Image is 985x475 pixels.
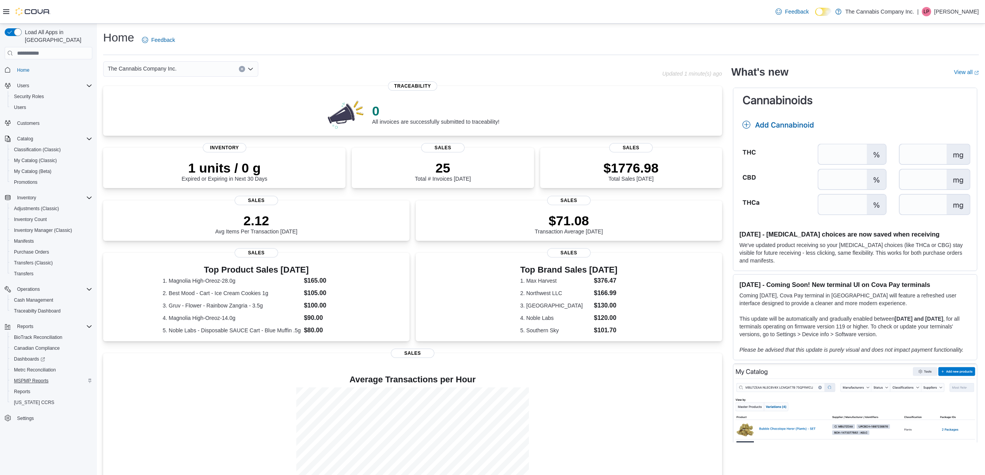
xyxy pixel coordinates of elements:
dd: $101.70 [594,326,617,335]
div: Total Sales [DATE] [603,160,658,182]
span: Promotions [14,179,38,185]
div: Avg Items Per Transaction [DATE] [215,213,297,235]
span: Home [17,67,29,73]
span: Reports [11,387,92,396]
span: Adjustments (Classic) [14,206,59,212]
dd: $100.00 [304,301,350,310]
span: My Catalog (Classic) [11,156,92,165]
dd: $130.00 [594,301,617,310]
span: Inventory Count [11,215,92,224]
button: Adjustments (Classic) [8,203,95,214]
dd: $105.00 [304,288,350,298]
p: Coming [DATE], Cova Pay terminal in [GEOGRAPHIC_DATA] will feature a refreshed user interface des... [740,292,971,307]
dt: 2. Best Mood - Cart - Ice Cream Cookies 1g [163,289,301,297]
span: Sales [235,196,278,205]
button: [US_STATE] CCRS [8,397,95,408]
button: Clear input [239,66,245,72]
button: Operations [2,284,95,295]
span: Users [11,103,92,112]
span: Canadian Compliance [11,344,92,353]
span: Load All Apps in [GEOGRAPHIC_DATA] [22,28,92,44]
span: Inventory Manager (Classic) [11,226,92,235]
span: Feedback [785,8,809,16]
span: Users [14,81,92,90]
h4: Average Transactions per Hour [109,375,716,384]
p: $71.08 [535,213,603,228]
a: Security Roles [11,92,47,101]
p: 25 [415,160,471,176]
a: Cash Management [11,295,56,305]
button: Security Roles [8,91,95,102]
span: Traceabilty Dashboard [11,306,92,316]
dd: $90.00 [304,313,350,323]
div: Leanne Penn [922,7,931,16]
button: Reports [2,321,95,332]
span: [US_STATE] CCRS [14,399,54,406]
span: Transfers [14,271,33,277]
span: Transfers (Classic) [11,258,92,268]
button: Catalog [14,134,36,143]
button: My Catalog (Beta) [8,166,95,177]
span: Customers [14,118,92,128]
button: Purchase Orders [8,247,95,257]
a: Purchase Orders [11,247,52,257]
h3: [DATE] - [MEDICAL_DATA] choices are now saved when receiving [740,230,971,238]
span: Security Roles [14,93,44,100]
dt: 3. [GEOGRAPHIC_DATA] [520,302,591,309]
span: Dashboards [11,354,92,364]
h3: Top Product Sales [DATE] [163,265,350,275]
span: Operations [14,285,92,294]
span: Traceabilty Dashboard [14,308,60,314]
button: Manifests [8,236,95,247]
span: BioTrack Reconciliation [14,334,62,340]
span: Sales [609,143,653,152]
a: Home [14,66,33,75]
a: Transfers (Classic) [11,258,56,268]
button: Users [8,102,95,113]
span: Security Roles [11,92,92,101]
a: Transfers [11,269,36,278]
a: View allExternal link [954,69,979,75]
div: Transaction Average [DATE] [535,213,603,235]
span: Home [14,65,92,74]
dt: 1. Max Harvest [520,277,591,285]
button: Inventory [14,193,39,202]
img: 0 [326,98,366,130]
a: Inventory Count [11,215,50,224]
span: Transfers (Classic) [14,260,53,266]
dt: 1. Magnolia High-Oreoz-28.0g [163,277,301,285]
a: Traceabilty Dashboard [11,306,64,316]
h3: [DATE] - Coming Soon! New terminal UI on Cova Pay terminals [740,281,971,288]
button: Reports [14,322,36,331]
a: Metrc Reconciliation [11,365,59,375]
h2: What's new [731,66,788,78]
span: Customers [17,120,40,126]
button: Promotions [8,177,95,188]
span: BioTrack Reconciliation [11,333,92,342]
button: Users [14,81,32,90]
span: Washington CCRS [11,398,92,407]
span: Catalog [17,136,33,142]
dd: $165.00 [304,276,350,285]
p: [PERSON_NAME] [934,7,979,16]
a: Classification (Classic) [11,145,64,154]
span: Inventory [17,195,36,201]
span: Reports [17,323,33,330]
img: Cova [16,8,50,16]
dt: 4. Noble Labs [520,314,591,322]
span: Settings [14,413,92,423]
button: Operations [14,285,43,294]
span: Sales [235,248,278,257]
span: Feedback [151,36,175,44]
button: Transfers [8,268,95,279]
span: Traceability [388,81,437,91]
button: Traceabilty Dashboard [8,306,95,316]
span: Sales [547,196,591,205]
span: The Cannabis Company Inc. [108,64,176,73]
p: 2.12 [215,213,297,228]
span: My Catalog (Beta) [14,168,52,174]
a: Manifests [11,237,37,246]
dt: 3. Gruv - Flower - Rainbow Zangria - 3.5g [163,302,301,309]
span: Dashboards [14,356,45,362]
